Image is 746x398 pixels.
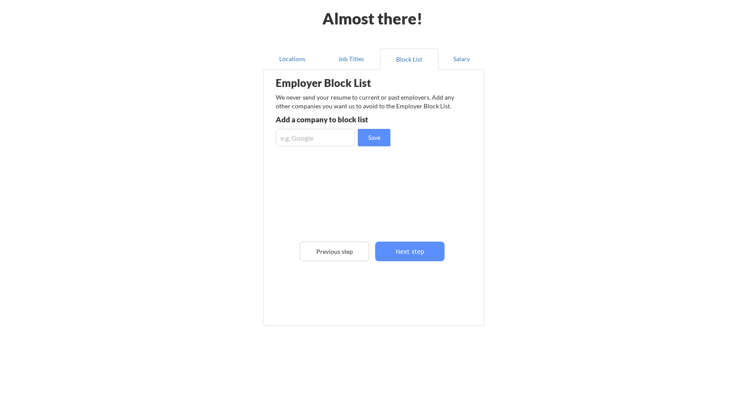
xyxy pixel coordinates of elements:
[358,129,390,146] button: Save
[380,48,438,69] button: Block List
[276,93,459,110] div: We never send your resume to current or past employers. Add any other companies you want us to av...
[312,10,434,26] div: Almost there!
[375,242,445,261] button: Next step
[300,242,369,261] button: Previous step
[276,129,355,146] input: e.g. Google
[438,48,484,69] button: Salary
[322,48,380,69] button: Job Titles
[263,48,322,69] button: Locations
[276,116,404,123] div: Add a company to block list
[276,78,413,88] div: Employer Block List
